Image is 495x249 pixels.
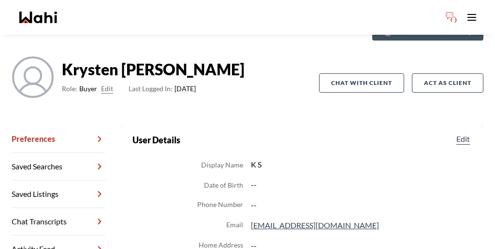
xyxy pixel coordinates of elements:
[132,133,180,147] h2: User Details
[101,83,113,95] button: Edit
[251,219,472,232] dd: [EMAIL_ADDRESS][DOMAIN_NAME]
[12,180,105,208] a: Saved Listings
[204,180,243,191] dt: Date of Birth
[412,73,483,93] button: Act as Client
[462,8,481,27] button: Toggle open navigation menu
[251,199,472,211] dd: --
[79,83,97,95] span: Buyer
[12,208,105,235] a: Chat Transcripts
[62,60,245,79] strong: Krysten [PERSON_NAME]
[201,159,243,171] dt: Display Name
[251,179,472,191] dd: --
[129,84,173,93] span: Last Logged In:
[129,83,196,95] span: [DATE]
[454,133,472,145] button: Edit
[12,125,105,153] a: Preferences
[251,158,472,171] dd: K S
[62,83,77,95] span: Role:
[226,219,243,232] dt: Email
[319,73,404,93] button: Chat with client
[197,199,243,211] dt: Phone Number
[12,153,105,180] a: Saved Searches
[19,12,57,23] a: Wahi homepage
